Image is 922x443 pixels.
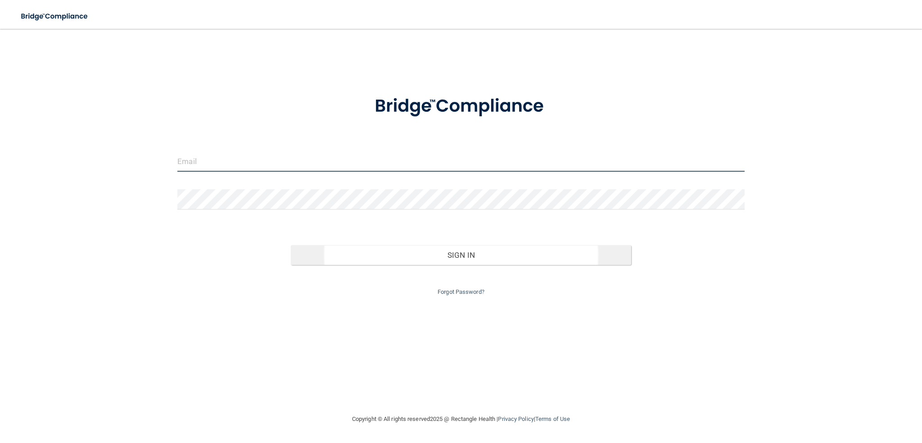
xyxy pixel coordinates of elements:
[498,416,533,422] a: Privacy Policy
[291,245,631,265] button: Sign In
[356,83,566,130] img: bridge_compliance_login_screen.278c3ca4.svg
[767,379,911,415] iframe: Drift Widget Chat Controller
[535,416,570,422] a: Terms of Use
[177,151,745,172] input: Email
[14,7,96,26] img: bridge_compliance_login_screen.278c3ca4.svg
[438,288,484,295] a: Forgot Password?
[297,405,625,434] div: Copyright © All rights reserved 2025 @ Rectangle Health | |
